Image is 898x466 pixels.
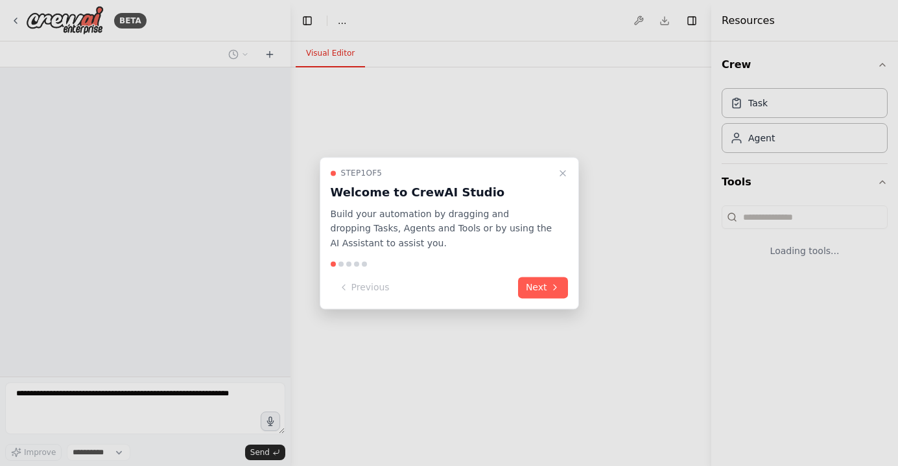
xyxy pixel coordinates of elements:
button: Previous [331,277,397,298]
span: Step 1 of 5 [341,168,383,178]
button: Hide left sidebar [298,12,316,30]
h3: Welcome to CrewAI Studio [331,183,552,202]
button: Close walkthrough [555,165,571,181]
p: Build your automation by dragging and dropping Tasks, Agents and Tools or by using the AI Assista... [331,207,552,251]
button: Next [518,277,568,298]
